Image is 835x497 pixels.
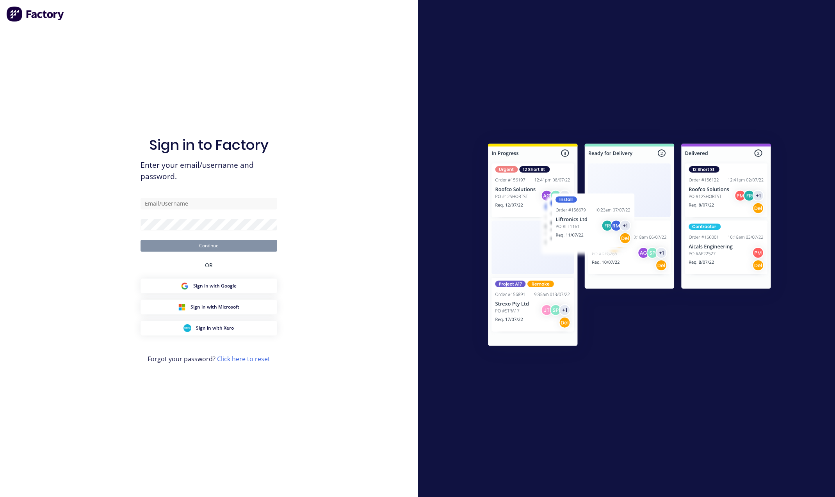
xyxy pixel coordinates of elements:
h1: Sign in to Factory [149,137,269,153]
input: Email/Username [141,198,277,209]
a: Click here to reset [217,355,270,363]
button: Microsoft Sign inSign in with Microsoft [141,300,277,314]
button: Xero Sign inSign in with Xero [141,321,277,335]
span: Sign in with Xero [196,325,234,332]
span: Forgot your password? [148,354,270,364]
span: Sign in with Google [193,282,237,289]
img: Xero Sign in [183,324,191,332]
img: Google Sign in [181,282,189,290]
span: Sign in with Microsoft [191,304,239,311]
img: Factory [6,6,65,22]
img: Sign in [471,128,788,364]
button: Continue [141,240,277,252]
span: Enter your email/username and password. [141,160,277,182]
div: OR [205,252,213,279]
button: Google Sign inSign in with Google [141,279,277,293]
img: Microsoft Sign in [178,303,186,311]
